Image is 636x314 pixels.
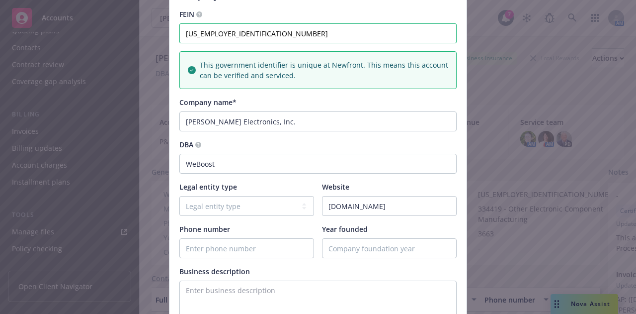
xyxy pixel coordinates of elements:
input: Enter URL [322,197,456,215]
input: Federal Employer Identification Number, XX-XXXXXXX [179,23,457,43]
span: Business description [179,267,250,276]
input: DBA [179,154,457,174]
span: This government identifier is unique at Newfront. This means this account can be verified and ser... [200,60,448,81]
span: Phone number [179,224,230,234]
input: Company name [179,111,457,131]
span: Year founded [322,224,368,234]
span: Website [322,182,349,192]
span: DBA [179,140,193,149]
input: Enter phone number [180,239,314,258]
span: FEIN [179,9,194,19]
span: Company name* [179,98,237,107]
input: Company foundation year [322,239,456,258]
span: Legal entity type [179,182,237,192]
